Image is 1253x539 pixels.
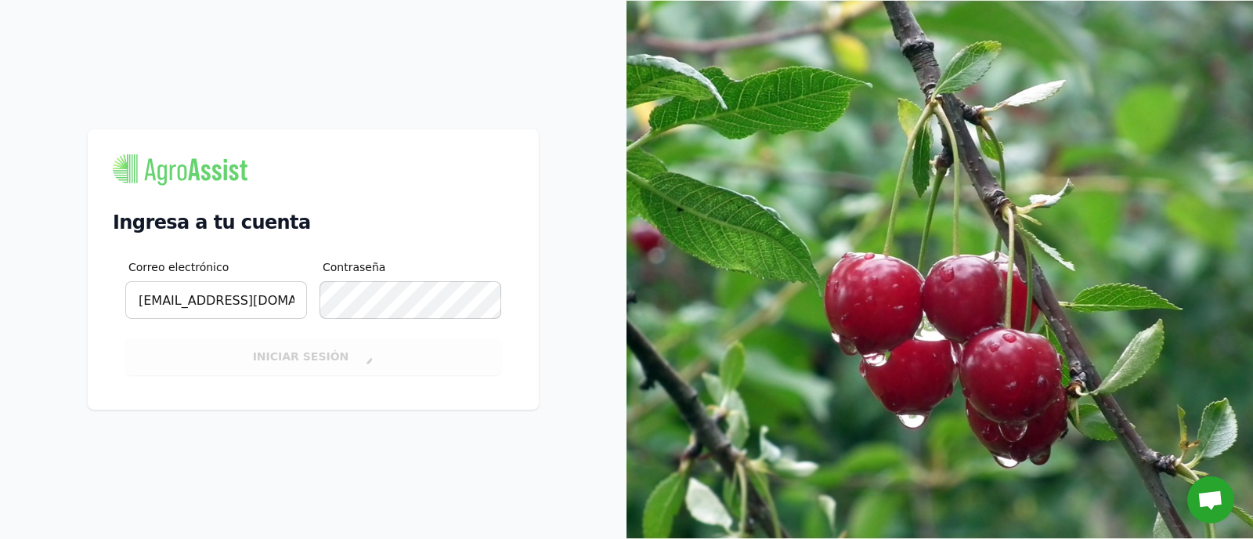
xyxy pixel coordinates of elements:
[1187,476,1234,523] div: Chat abierto
[323,259,385,275] span: Contraseña
[320,281,501,319] input: Contraseña
[113,154,247,186] img: AgroAssist
[125,281,307,319] input: Correo electrónico
[128,259,229,275] span: Correo electrónico
[113,211,514,234] h1: Ingresa a tu cuenta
